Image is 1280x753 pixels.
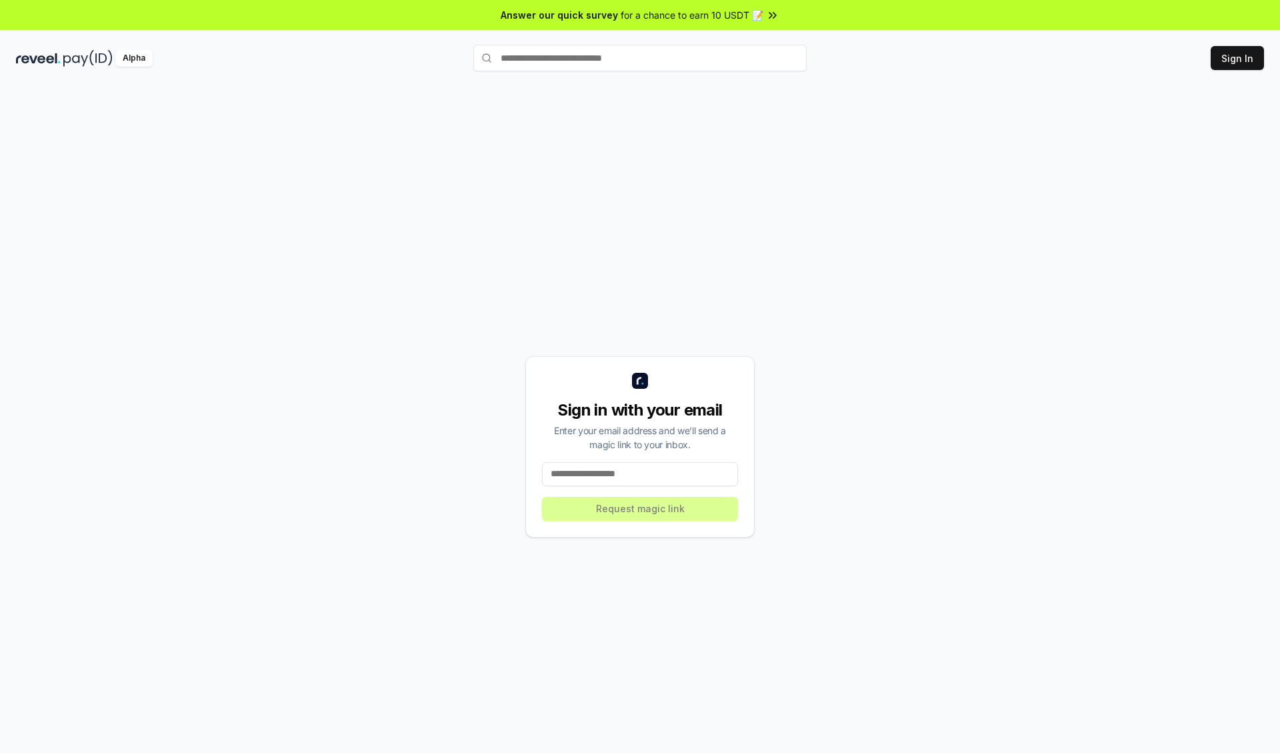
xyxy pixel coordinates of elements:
div: Enter your email address and we’ll send a magic link to your inbox. [542,424,738,452]
div: Alpha [115,50,153,67]
div: Sign in with your email [542,400,738,421]
span: for a chance to earn 10 USDT 📝 [621,8,763,22]
span: Answer our quick survey [501,8,618,22]
button: Sign In [1211,46,1264,70]
img: logo_small [632,373,648,389]
img: reveel_dark [16,50,61,67]
img: pay_id [63,50,113,67]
